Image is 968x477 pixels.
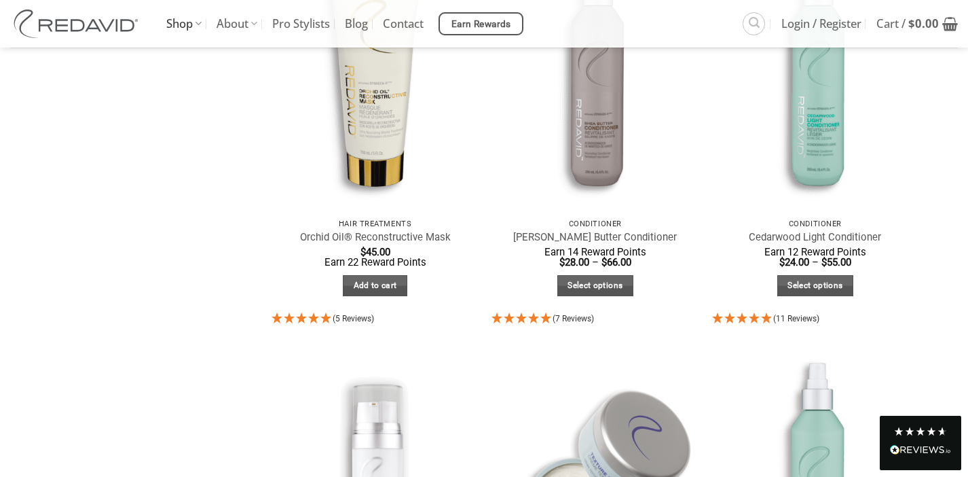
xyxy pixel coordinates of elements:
div: 4.8 Stars [893,426,948,437]
span: Earn 14 Reward Points [544,246,646,258]
img: REVIEWS.io [890,445,951,455]
span: $ [908,16,915,31]
span: Cart / [876,7,939,41]
span: Earn 12 Reward Points [764,246,866,258]
span: $ [601,256,607,268]
span: $ [821,256,827,268]
div: 5 Stars - 11 Reviews [712,311,919,329]
div: 5 Stars - 7 Reviews [491,311,699,329]
span: $ [559,256,565,268]
bdi: 66.00 [601,256,631,268]
span: Earn Rewards [451,17,511,32]
bdi: 45.00 [360,246,390,258]
a: Earn Rewards [439,12,523,35]
a: Search [743,12,765,35]
span: Login / Register [781,7,861,41]
span: – [812,256,819,268]
a: Cedarwood Light Conditioner [749,231,881,244]
bdi: 28.00 [559,256,589,268]
span: (7 Reviews) [553,314,594,323]
bdi: 0.00 [908,16,939,31]
a: Orchid Oil® Reconstructive Mask [300,231,451,244]
span: $ [360,246,366,258]
img: REDAVID Salon Products | United States [10,10,146,38]
div: Read All Reviews [890,442,951,460]
span: $ [779,256,785,268]
span: (11 Reviews) [773,314,819,323]
span: – [592,256,599,268]
a: Add to cart: “Orchid Oil® Reconstructive Mask” [343,275,407,296]
p: Conditioner [498,219,692,228]
a: Select options for “Cedarwood Light Conditioner” [777,275,853,296]
p: Conditioner [719,219,912,228]
bdi: 55.00 [821,256,851,268]
bdi: 24.00 [779,256,809,268]
span: Earn 22 Reward Points [324,256,426,268]
span: (5 Reviews) [333,314,374,323]
a: [PERSON_NAME] Butter Conditioner [513,231,677,244]
p: Hair Treatments [278,219,472,228]
div: Read All Reviews [880,416,961,470]
div: 5 Stars - 5 Reviews [272,311,479,329]
a: Select options for “Shea Butter Conditioner” [557,275,633,296]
